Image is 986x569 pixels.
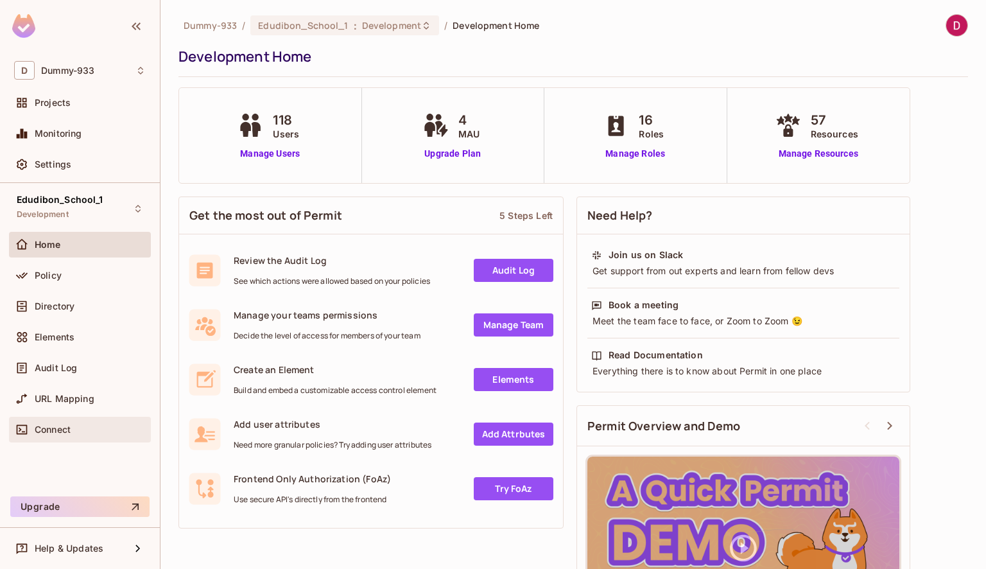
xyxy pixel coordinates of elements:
[591,365,895,378] div: Everything there is to know about Permit in one place
[609,349,703,362] div: Read Documentation
[444,19,447,31] li: /
[35,270,62,281] span: Policy
[453,19,539,31] span: Development Home
[258,19,348,31] span: Edudibon_School_1
[474,423,553,446] a: Add Attrbutes
[189,207,342,223] span: Get the most out of Permit
[474,259,553,282] a: Audit Log
[35,332,74,342] span: Elements
[234,309,420,321] span: Manage your teams permissions
[591,265,895,277] div: Get support from out experts and learn from fellow devs
[587,207,653,223] span: Need Help?
[639,110,664,130] span: 16
[234,418,431,430] span: Add user attributes
[17,195,103,205] span: Edudibon_School_1
[35,425,71,435] span: Connect
[35,363,77,373] span: Audit Log
[14,61,35,80] span: D
[35,240,61,250] span: Home
[474,313,553,337] a: Manage Team
[420,147,486,161] a: Upgrade Plan
[353,21,358,31] span: :
[178,47,962,66] div: Development Home
[609,249,683,261] div: Join us on Slack
[35,159,71,170] span: Settings
[591,315,895,328] div: Meet the team face to face, or Zoom to Zoom 😉
[273,110,299,130] span: 118
[10,496,150,517] button: Upgrade
[609,299,679,311] div: Book a meeting
[772,147,865,161] a: Manage Resources
[35,394,94,404] span: URL Mapping
[811,127,858,141] span: Resources
[273,127,299,141] span: Users
[234,495,391,505] span: Use secure API's directly from the frontend
[474,368,553,391] a: Elements
[587,418,741,434] span: Permit Overview and Demo
[639,127,664,141] span: Roles
[600,147,670,161] a: Manage Roles
[234,331,420,341] span: Decide the level of access for members of your team
[35,128,82,139] span: Monitoring
[35,543,103,554] span: Help & Updates
[35,301,74,311] span: Directory
[242,19,245,31] li: /
[362,19,421,31] span: Development
[458,127,480,141] span: MAU
[234,276,430,286] span: See which actions were allowed based on your policies
[234,254,430,267] span: Review the Audit Log
[234,363,437,376] span: Create an Element
[474,477,553,500] a: Try FoAz
[499,209,553,222] div: 5 Steps Left
[234,440,431,450] span: Need more granular policies? Try adding user attributes
[811,110,858,130] span: 57
[184,19,237,31] span: the active workspace
[41,66,94,76] span: Workspace: Dummy-933
[234,385,437,396] span: Build and embed a customizable access control element
[234,147,306,161] a: Manage Users
[946,15,967,36] img: Dummy Mail
[12,14,35,38] img: SReyMgAAAABJRU5ErkJggg==
[17,209,69,220] span: Development
[35,98,71,108] span: Projects
[458,110,480,130] span: 4
[234,473,391,485] span: Frontend Only Authorization (FoAz)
